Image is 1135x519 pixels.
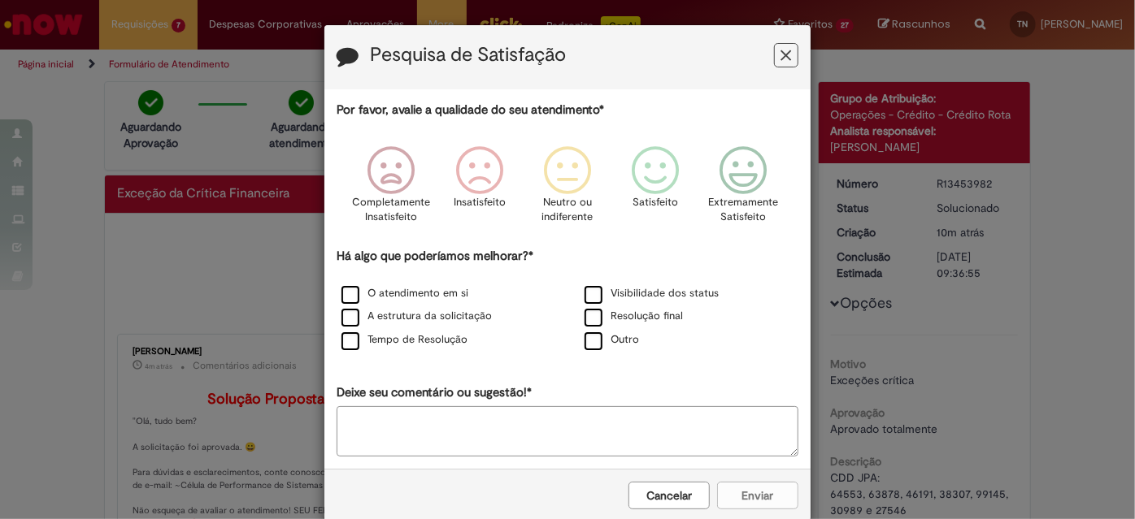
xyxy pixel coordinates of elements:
[438,134,521,245] div: Insatisfeito
[633,195,678,210] p: Satisfeito
[337,102,604,119] label: Por favor, avalie a qualidade do seu atendimento*
[341,286,468,301] label: O atendimento em si
[337,384,532,401] label: Deixe seu comentário ou sugestão!*
[702,134,785,245] div: Extremamente Satisfeito
[370,45,566,66] label: Pesquisa de Satisfação
[585,332,639,348] label: Outro
[538,195,597,225] p: Neutro ou indiferente
[341,309,492,324] label: A estrutura da solicitação
[341,332,467,348] label: Tempo de Resolução
[628,482,710,509] button: Cancelar
[585,286,719,301] label: Visibilidade dos status
[353,195,431,225] p: Completamente Insatisfeito
[614,134,697,245] div: Satisfeito
[337,248,798,352] div: Há algo que poderíamos melhorar?*
[526,134,609,245] div: Neutro ou indiferente
[454,195,506,210] p: Insatisfeito
[708,195,778,225] p: Extremamente Satisfeito
[350,134,433,245] div: Completamente Insatisfeito
[585,309,683,324] label: Resolução final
